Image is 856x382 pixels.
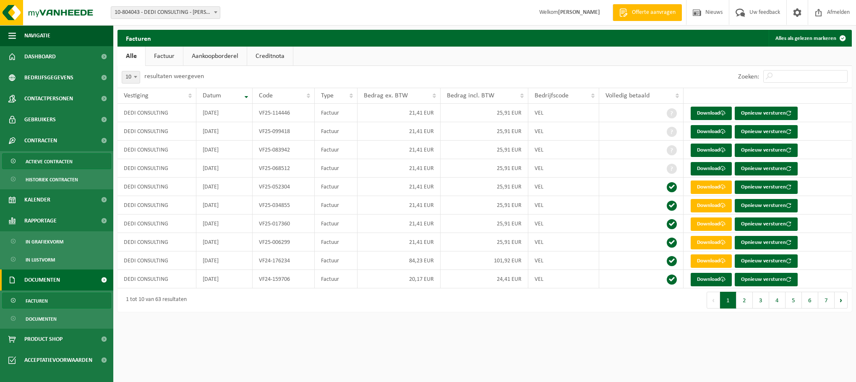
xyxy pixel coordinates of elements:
[196,104,253,122] td: [DATE]
[117,251,196,270] td: DEDI CONSULTING
[253,233,315,251] td: VF25-006299
[117,122,196,141] td: DEDI CONSULTING
[441,178,528,196] td: 25,91 EUR
[315,141,358,159] td: Factuur
[117,159,196,178] td: DEDI CONSULTING
[24,329,63,350] span: Product Shop
[528,159,599,178] td: VEL
[358,141,441,159] td: 21,41 EUR
[447,92,494,99] span: Bedrag incl. BTW
[117,270,196,288] td: DEDI CONSULTING
[117,30,159,46] h2: Facturen
[528,233,599,251] td: VEL
[144,73,204,80] label: resultaten weergeven
[528,122,599,141] td: VEL
[691,199,732,212] a: Download
[441,159,528,178] td: 25,91 EUR
[253,196,315,215] td: VF25-034855
[691,162,732,175] a: Download
[528,251,599,270] td: VEL
[2,251,111,267] a: In lijstvorm
[2,171,111,187] a: Historiek contracten
[691,236,732,249] a: Download
[315,178,358,196] td: Factuur
[117,196,196,215] td: DEDI CONSULTING
[707,292,720,309] button: Previous
[24,350,92,371] span: Acceptatievoorwaarden
[26,154,73,170] span: Actieve contracten
[441,270,528,288] td: 24,41 EUR
[691,273,732,286] a: Download
[315,159,358,178] td: Factuur
[26,311,57,327] span: Documenten
[735,254,798,268] button: Opnieuw versturen
[196,178,253,196] td: [DATE]
[630,8,678,17] span: Offerte aanvragen
[528,215,599,233] td: VEL
[691,107,732,120] a: Download
[441,251,528,270] td: 101,92 EUR
[253,104,315,122] td: VF25-114446
[315,233,358,251] td: Factuur
[315,104,358,122] td: Factuur
[691,181,732,194] a: Download
[441,233,528,251] td: 25,91 EUR
[735,217,798,231] button: Opnieuw versturen
[122,293,187,308] div: 1 tot 10 van 63 resultaten
[358,270,441,288] td: 20,17 EUR
[358,159,441,178] td: 21,41 EUR
[364,92,408,99] span: Bedrag ex. BTW
[253,122,315,141] td: VF25-099418
[2,233,111,249] a: In grafiekvorm
[315,251,358,270] td: Factuur
[605,92,650,99] span: Volledig betaald
[2,153,111,169] a: Actieve contracten
[613,4,682,21] a: Offerte aanvragen
[441,215,528,233] td: 25,91 EUR
[535,92,569,99] span: Bedrijfscode
[691,254,732,268] a: Download
[196,251,253,270] td: [DATE]
[738,73,759,80] label: Zoeken:
[691,125,732,139] a: Download
[786,292,802,309] button: 5
[753,292,769,309] button: 3
[183,47,247,66] a: Aankoopborderel
[117,178,196,196] td: DEDI CONSULTING
[122,71,140,84] span: 10
[26,293,48,309] span: Facturen
[441,104,528,122] td: 25,91 EUR
[196,196,253,215] td: [DATE]
[111,7,220,18] span: 10-804043 - DEDI CONSULTING - HEULE
[253,141,315,159] td: VF25-083942
[117,215,196,233] td: DEDI CONSULTING
[26,252,55,268] span: In lijstvorm
[321,92,334,99] span: Type
[2,311,111,327] a: Documenten
[691,144,732,157] a: Download
[196,215,253,233] td: [DATE]
[735,125,798,139] button: Opnieuw versturen
[26,234,63,250] span: In grafiekvorm
[24,109,56,130] span: Gebruikers
[528,104,599,122] td: VEL
[253,178,315,196] td: VF25-052304
[196,270,253,288] td: [DATE]
[196,233,253,251] td: [DATE]
[259,92,273,99] span: Code
[24,67,73,88] span: Bedrijfsgegevens
[247,47,293,66] a: Creditnota
[528,178,599,196] td: VEL
[441,141,528,159] td: 25,91 EUR
[315,270,358,288] td: Factuur
[24,88,73,109] span: Contactpersonen
[358,178,441,196] td: 21,41 EUR
[735,199,798,212] button: Opnieuw versturen
[117,141,196,159] td: DEDI CONSULTING
[253,251,315,270] td: VF24-176234
[358,196,441,215] td: 21,41 EUR
[691,217,732,231] a: Download
[818,292,835,309] button: 7
[2,293,111,309] a: Facturen
[117,233,196,251] td: DEDI CONSULTING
